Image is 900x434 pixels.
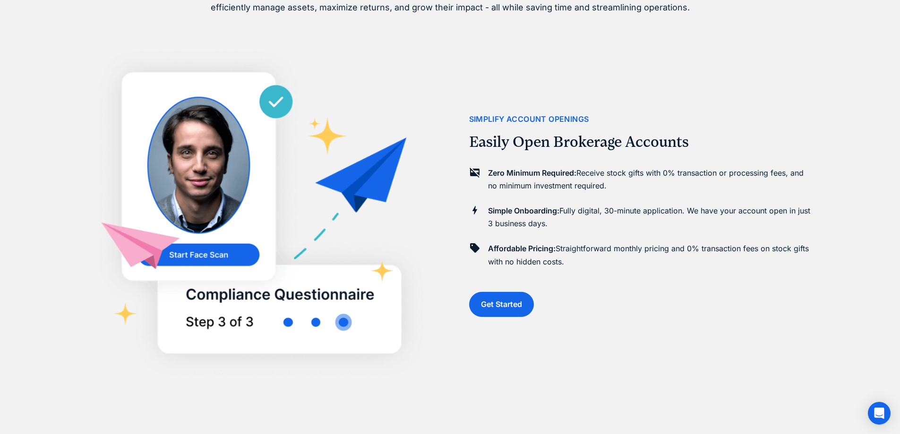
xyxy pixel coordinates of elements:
[469,292,534,317] a: Get Started
[868,402,891,425] div: Open Intercom Messenger
[488,168,576,178] strong: Zero Minimum Required:
[469,113,589,126] div: simplify account openings
[488,204,813,230] p: Fully digital, 30-minute application. We have your account open in just 3 business days.
[488,242,813,268] p: Straightforward monthly pricing and 0% transaction fees on stock gifts with no hidden costs.
[488,167,813,192] p: Receive stock gifts with 0% transaction or processing fees, and no minimum investment required.
[488,244,556,253] strong: Affordable Pricing:
[488,206,559,215] strong: Simple Onboarding:
[469,133,689,151] h2: Easily Open Brokerage Accounts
